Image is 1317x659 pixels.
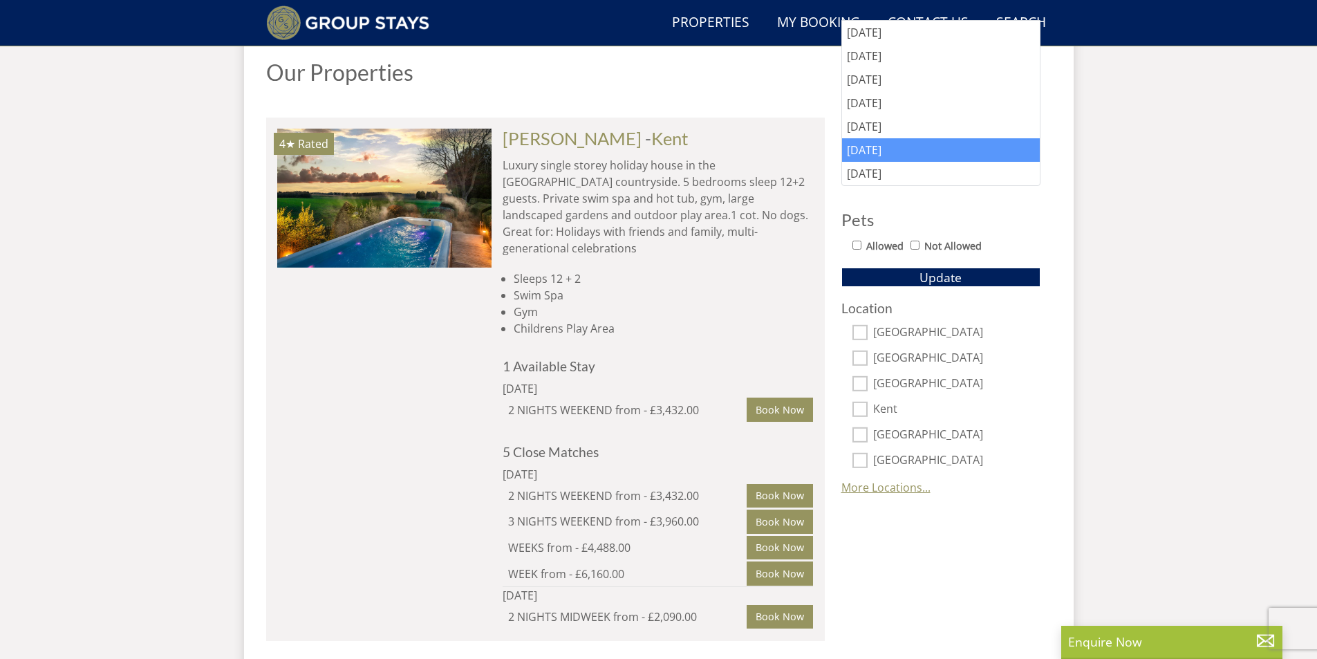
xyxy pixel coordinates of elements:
[747,510,813,533] a: Book Now
[277,129,492,267] img: Bellus-kent-large-group-holiday-home-sleeps-13.original.jpg
[747,484,813,508] a: Book Now
[277,129,492,267] a: 4★ Rated
[508,566,747,582] div: WEEK from - £6,160.00
[514,320,814,337] li: Childrens Play Area
[873,402,1040,418] label: Kent
[503,128,642,149] a: [PERSON_NAME]
[866,239,904,254] label: Allowed
[503,157,814,257] p: Luxury single storey holiday house in the [GEOGRAPHIC_DATA] countryside. 5 bedrooms sleep 12+2 gu...
[873,351,1040,366] label: [GEOGRAPHIC_DATA]
[503,359,814,373] h4: 1 Available Stay
[503,380,689,397] div: [DATE]
[503,587,689,604] div: [DATE]
[266,60,825,84] h1: Our Properties
[514,304,814,320] li: Gym
[991,8,1052,39] a: Search
[503,466,689,483] div: [DATE]
[842,21,1040,44] div: [DATE]
[842,138,1040,162] div: [DATE]
[919,269,962,286] span: Update
[666,8,755,39] a: Properties
[508,609,747,625] div: 2 NIGHTS MIDWEEK from - £2,090.00
[508,539,747,556] div: WEEKS from - £4,488.00
[841,211,1040,229] h3: Pets
[841,268,1040,287] button: Update
[873,454,1040,469] label: [GEOGRAPHIC_DATA]
[503,445,814,459] h4: 5 Close Matches
[279,136,295,151] span: BELLUS has a 4 star rating under the Quality in Tourism Scheme
[298,136,328,151] span: Rated
[508,402,747,418] div: 2 NIGHTS WEEKEND from - £3,432.00
[842,44,1040,68] div: [DATE]
[841,301,1040,315] h3: Location
[924,239,982,254] label: Not Allowed
[747,605,813,629] a: Book Now
[651,128,689,149] a: Kent
[873,326,1040,341] label: [GEOGRAPHIC_DATA]
[1068,633,1276,651] p: Enquire Now
[645,128,689,149] span: -
[772,8,866,39] a: My Booking
[266,6,430,40] img: Group Stays
[841,480,931,495] a: More Locations...
[508,513,747,530] div: 3 NIGHTS WEEKEND from - £3,960.00
[842,68,1040,91] div: [DATE]
[747,398,813,421] a: Book Now
[842,162,1040,185] div: [DATE]
[514,287,814,304] li: Swim Spa
[508,488,747,504] div: 2 NIGHTS WEEKEND from - £3,432.00
[873,377,1040,392] label: [GEOGRAPHIC_DATA]
[882,8,974,39] a: Contact Us
[842,91,1040,115] div: [DATE]
[747,536,813,559] a: Book Now
[842,115,1040,138] div: [DATE]
[747,561,813,585] a: Book Now
[873,428,1040,443] label: [GEOGRAPHIC_DATA]
[514,270,814,287] li: Sleeps 12 + 2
